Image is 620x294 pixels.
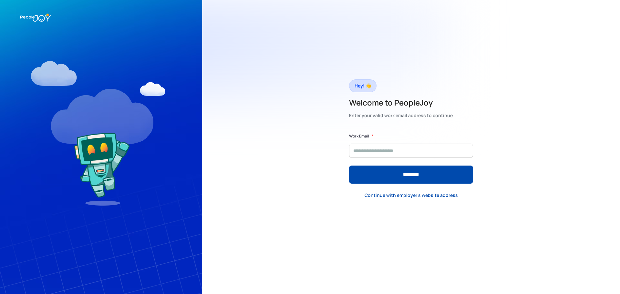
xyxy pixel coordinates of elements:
[349,133,473,184] form: Form
[349,111,453,120] div: Enter your valid work email address to continue
[349,97,453,108] h2: Welcome to PeopleJoy
[349,133,369,139] label: Work Email
[359,188,463,202] a: Continue with employer's website address
[365,192,458,198] div: Continue with employer's website address
[355,81,371,90] div: Hey! 👋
